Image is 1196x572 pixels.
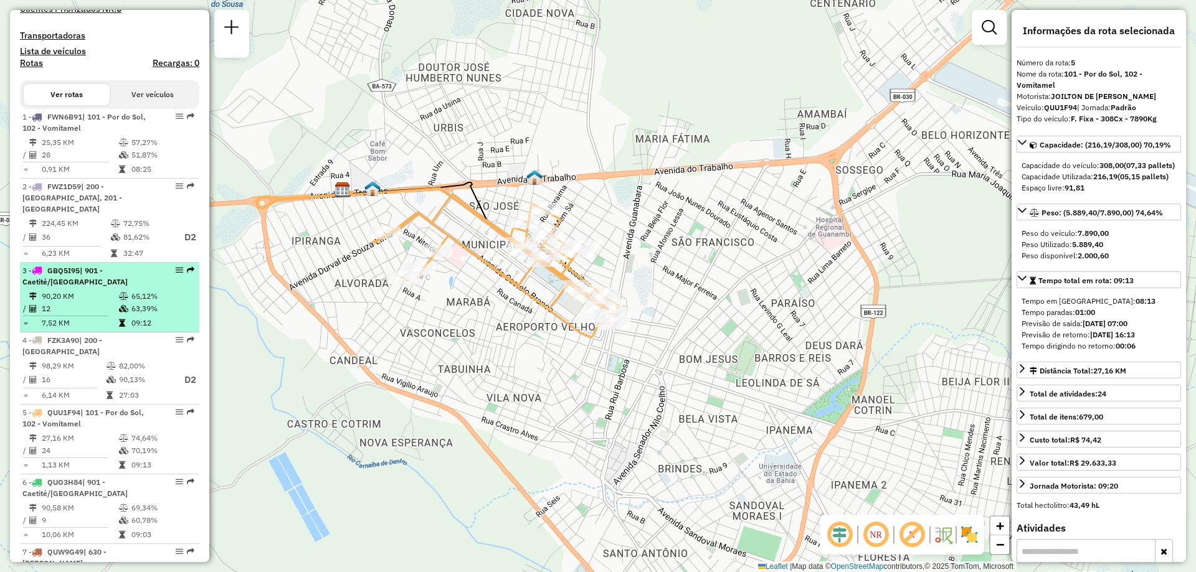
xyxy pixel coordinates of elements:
a: Tempo total em rota: 09:13 [1017,271,1181,288]
a: Nova sessão e pesquisa [219,15,244,43]
img: Fluxo de ruas [933,525,953,545]
img: CDD Guanambi [335,182,351,198]
img: 400 UDC Full Guanambi [526,169,543,185]
td: 32:47 [123,247,173,260]
span: − [996,537,1004,552]
td: = [22,247,29,260]
a: Total de itens:679,00 [1017,408,1181,424]
span: QUO3H84 [47,477,82,487]
a: Rotas [20,58,43,68]
div: Tempo em [GEOGRAPHIC_DATA]: [1022,296,1176,307]
span: 3 - [22,266,128,286]
i: % de utilização da cubagem [119,447,128,454]
span: GBQ5I95 [47,266,80,275]
a: Exibir filtros [977,15,1002,40]
strong: 7.890,00 [1078,228,1109,238]
span: Exibir rótulo [897,520,927,550]
em: Opções [176,548,183,555]
div: Nome da rota: [1017,68,1181,91]
td: 81,62% [123,230,173,245]
em: Rota exportada [187,548,194,555]
strong: (07,33 pallets) [1124,161,1175,170]
span: | Jornada: [1077,103,1136,112]
a: Valor total:R$ 29.633,33 [1017,454,1181,471]
i: % de utilização do peso [119,293,128,300]
i: % de utilização do peso [119,139,128,146]
td: 08:25 [131,163,194,176]
i: % de utilização do peso [119,434,128,442]
strong: 2.000,60 [1078,251,1109,260]
td: 12 [41,302,118,315]
div: Peso: (5.889,40/7.890,00) 74,64% [1017,223,1181,266]
td: / [22,149,29,161]
td: 36 [41,230,110,245]
div: Total hectolitro: [1017,500,1181,511]
a: Custo total:R$ 74,42 [1017,431,1181,448]
strong: 24 [1098,389,1106,398]
em: Opções [176,266,183,274]
strong: 91,81 [1065,183,1084,192]
span: 27,16 KM [1093,366,1126,375]
strong: [DATE] 16:13 [1090,330,1135,339]
div: Motorista: [1017,91,1181,102]
span: | 200 - [GEOGRAPHIC_DATA], 201 - [GEOGRAPHIC_DATA] [22,182,122,213]
div: Map data © contributors,© 2025 TomTom, Microsoft [755,561,1017,572]
div: Custo total: [1030,434,1101,446]
td: 1,13 KM [41,459,118,471]
h4: Atividades [1017,522,1181,534]
em: Rota exportada [187,336,194,344]
td: 57,27% [131,136,194,149]
i: Tempo total em rota [119,461,125,469]
em: Opções [176,113,183,120]
span: Peso: (5.889,40/7.890,00) 74,64% [1042,208,1163,217]
td: = [22,459,29,471]
strong: R$ 74,42 [1070,435,1101,444]
i: Tempo total em rota [119,319,125,327]
i: % de utilização do peso [119,504,128,512]
i: Tempo total em rota [119,531,125,538]
div: Tempo paradas: [1022,307,1176,318]
td: / [22,514,29,527]
button: Ver veículos [110,84,196,105]
td: 51,87% [131,149,194,161]
strong: 08:13 [1136,296,1156,306]
td: 70,19% [131,444,194,457]
p: D2 [174,230,196,245]
a: Jornada Motorista: 09:20 [1017,477,1181,494]
strong: [DATE] 07:00 [1083,319,1127,328]
em: Rota exportada [187,182,194,190]
td: 74,64% [131,432,194,444]
span: FZK3A90 [47,335,79,345]
i: Distância Total [29,362,37,370]
td: 72,75% [123,217,173,230]
div: Previsão de saída: [1022,318,1176,329]
strong: 00:06 [1116,341,1136,350]
td: 90,20 KM [41,290,118,302]
a: Leaflet [758,562,788,571]
i: % de utilização do peso [111,220,120,227]
td: 6,23 KM [41,247,110,260]
td: 27,16 KM [41,432,118,444]
span: Ocultar deslocamento [825,520,855,550]
em: Rota exportada [187,408,194,416]
a: Distância Total:27,16 KM [1017,362,1181,378]
i: Distância Total [29,220,37,227]
td: 65,12% [131,290,194,302]
span: | 101 - Por do Sol, 102 - Vomitamel [22,408,144,428]
em: Rota exportada [187,478,194,485]
td: 25,35 KM [41,136,118,149]
td: 09:12 [131,317,194,329]
i: Distância Total [29,504,37,512]
h4: Recargas: 0 [153,58,199,68]
strong: (05,15 pallets) [1118,172,1169,181]
a: Total de atividades:24 [1017,385,1181,401]
div: Valor total: [1030,457,1116,469]
td: 16 [41,372,106,388]
span: | 901 - Caetité/[GEOGRAPHIC_DATA] [22,266,128,286]
i: % de utilização da cubagem [111,233,120,241]
td: / [22,372,29,388]
i: Tempo total em rota [111,250,117,257]
a: Zoom in [990,517,1009,535]
span: 5 - [22,408,144,428]
td: 82,00% [118,360,171,372]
